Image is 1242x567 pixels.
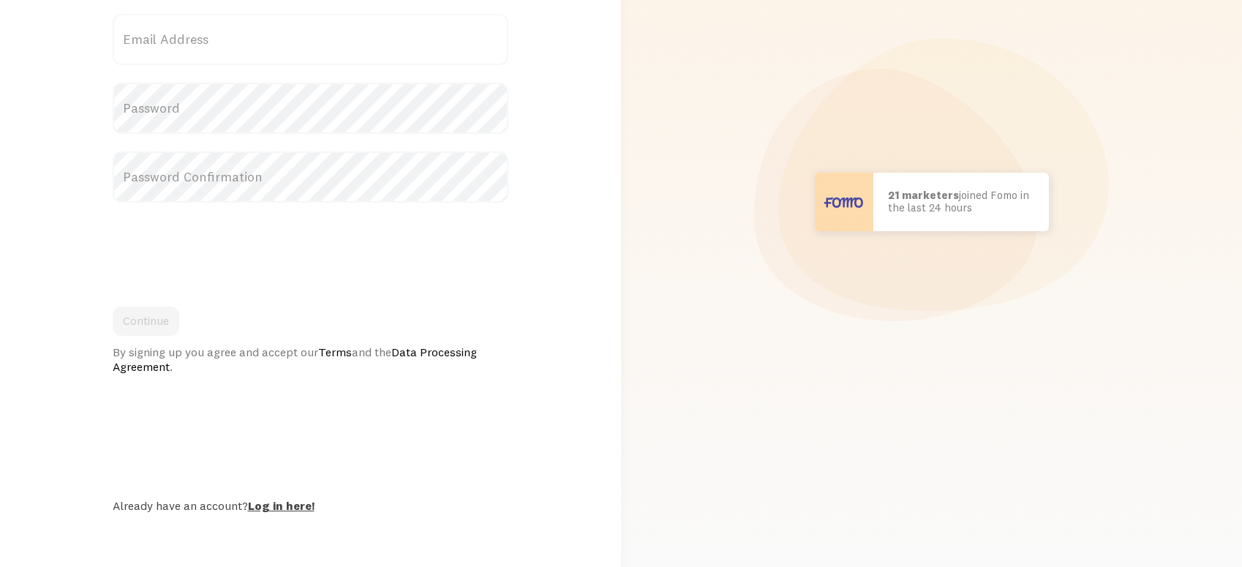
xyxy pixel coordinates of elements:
[815,173,873,231] img: User avatar
[113,498,509,513] div: Already have an account?
[888,189,1034,214] p: joined Fomo in the last 24 hours
[113,151,509,203] label: Password Confirmation
[113,14,509,65] label: Email Address
[248,498,315,513] a: Log in here!
[888,188,959,202] b: 21 marketers
[113,220,335,277] iframe: reCAPTCHA
[113,83,509,134] label: Password
[318,345,352,359] a: Terms
[113,345,477,374] a: Data Processing Agreement
[113,345,509,374] div: By signing up you agree and accept our and the .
